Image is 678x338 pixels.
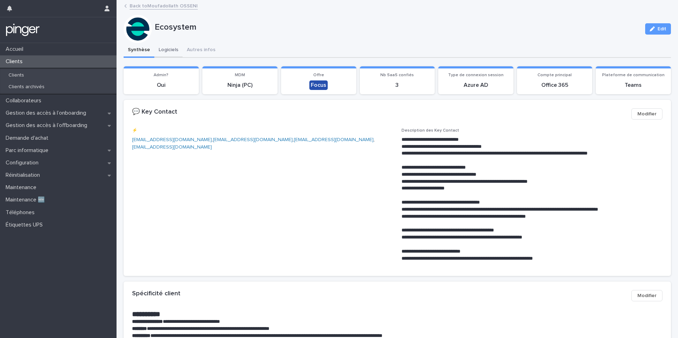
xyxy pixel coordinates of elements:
[380,73,414,77] span: Nb SaaS confiés
[448,73,504,77] span: Type de connexion session
[364,82,431,89] p: 3
[130,1,198,10] a: Back toMoufadollath OSSENI
[637,110,656,117] span: Modifier
[3,97,47,104] p: Collaborateurs
[154,43,183,58] button: Logiciels
[631,290,662,301] button: Modifier
[602,73,665,77] span: Plateforme de communication
[645,23,671,35] button: Edit
[154,73,168,77] span: Admin?
[3,58,28,65] p: Clients
[3,159,44,166] p: Configuration
[132,108,177,116] h2: 💬 Key Contact
[442,82,509,89] p: Azure AD
[207,82,273,89] p: Ninja (PC)
[3,184,42,191] p: Maintenance
[3,197,50,203] p: Maintenance 🆕
[3,46,29,53] p: Accueil
[637,292,656,299] span: Modifier
[3,72,30,78] p: Clients
[132,128,137,133] span: ⚡️
[3,110,92,116] p: Gestion des accès à l’onboarding
[128,82,195,89] p: Oui
[309,80,328,90] div: Focus
[402,128,459,133] span: Description des Key Contact
[132,137,212,142] a: [EMAIL_ADDRESS][DOMAIN_NAME]
[3,172,46,179] p: Réinitialisation
[3,84,50,90] p: Clients archivés
[631,108,662,120] button: Modifier
[183,43,220,58] button: Autres infos
[213,137,293,142] a: [EMAIL_ADDRESS][DOMAIN_NAME]
[3,209,40,216] p: Téléphones
[600,82,667,89] p: Teams
[3,122,93,129] p: Gestion des accès à l’offboarding
[3,147,54,154] p: Parc informatique
[132,145,212,150] a: [EMAIL_ADDRESS][DOMAIN_NAME]
[132,136,393,151] p: , , ,
[155,22,640,32] p: Ecosystem
[521,82,588,89] p: Office 365
[3,135,54,141] p: Demande d'achat
[6,23,40,37] img: mTgBEunGTSyRkCgitkcU
[313,73,324,77] span: Offre
[294,137,374,142] a: [EMAIL_ADDRESS][DOMAIN_NAME]
[132,290,180,298] h2: Spécificité client
[658,26,666,31] span: Edit
[3,222,48,228] p: Étiquettes UPS
[537,73,572,77] span: Compte principal
[124,43,154,58] button: Synthèse
[235,73,245,77] span: MDM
